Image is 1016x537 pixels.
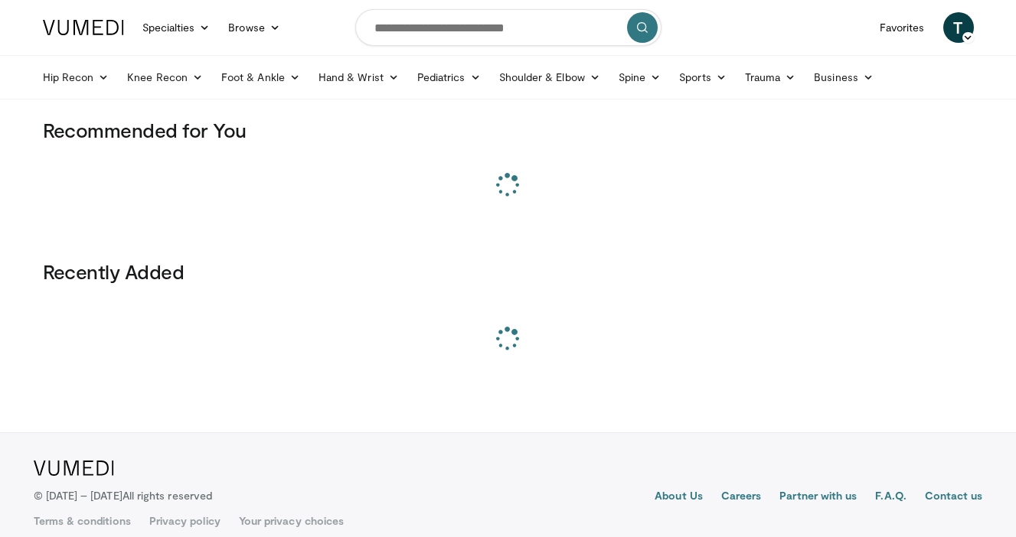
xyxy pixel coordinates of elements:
a: Spine [609,62,670,93]
a: Trauma [736,62,805,93]
a: T [943,12,974,43]
a: Knee Recon [118,62,212,93]
input: Search topics, interventions [355,9,662,46]
a: F.A.Q. [875,488,906,506]
a: Terms & conditions [34,513,131,529]
a: Pediatrics [408,62,490,93]
h3: Recommended for You [43,118,974,142]
a: Privacy policy [149,513,221,529]
a: Contact us [925,488,983,506]
a: Specialties [133,12,220,43]
a: About Us [655,488,703,506]
a: Hip Recon [34,62,119,93]
a: Foot & Ankle [212,62,309,93]
p: © [DATE] – [DATE] [34,488,213,503]
img: VuMedi Logo [43,20,124,35]
span: All rights reserved [123,489,212,502]
h3: Recently Added [43,259,974,284]
img: VuMedi Logo [34,461,114,476]
a: Partner with us [779,488,857,506]
a: Browse [219,12,289,43]
a: Favorites [871,12,934,43]
a: Careers [721,488,762,506]
a: Hand & Wrist [309,62,408,93]
a: Business [805,62,883,93]
a: Shoulder & Elbow [490,62,609,93]
a: Sports [670,62,736,93]
a: Your privacy choices [239,513,344,529]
